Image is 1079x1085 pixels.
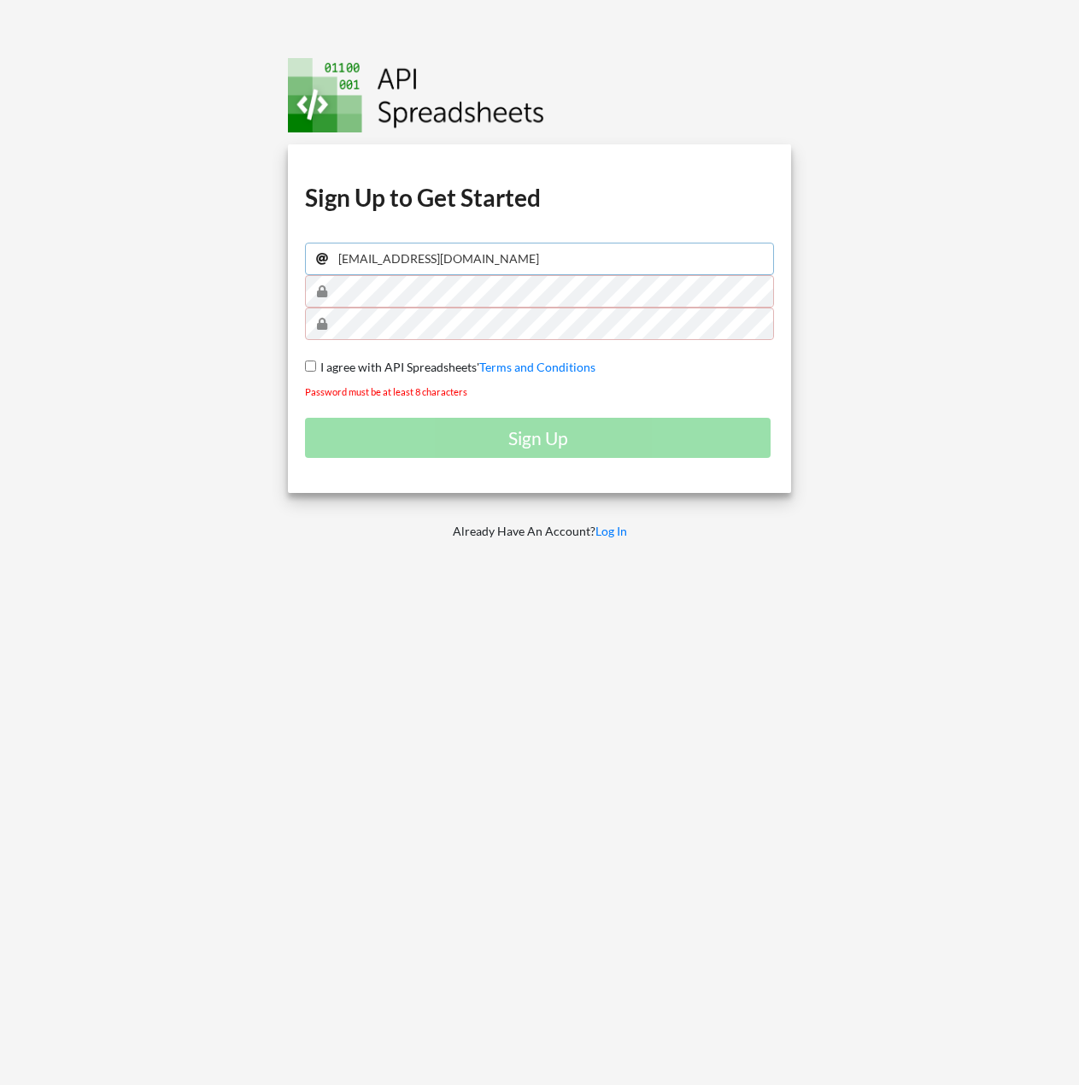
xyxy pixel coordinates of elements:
[305,243,774,275] input: Email
[305,182,774,213] h1: Sign Up to Get Started
[316,360,479,374] span: I agree with API Spreadsheets'
[595,524,627,538] a: Log In
[305,386,467,397] small: Password must be at least 8 characters
[479,360,595,374] a: Terms and Conditions
[276,523,803,540] p: Already Have An Account?
[288,58,544,132] img: Logo.png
